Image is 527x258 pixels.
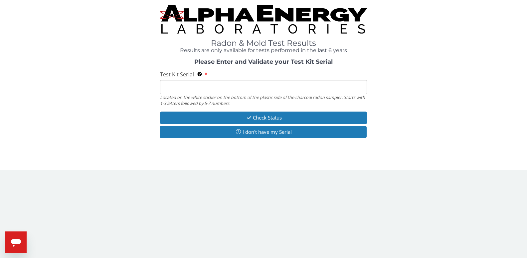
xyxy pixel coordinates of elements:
[160,94,367,107] div: Located on the white sticker on the bottom of the plastic side of the charcoal radon sampler. Sta...
[160,39,367,47] h1: Radon & Mold Test Results
[5,231,27,253] iframe: Button to launch messaging window
[160,112,367,124] button: Check Status
[160,126,367,138] button: I don't have my Serial
[160,71,194,78] span: Test Kit Serial
[160,47,367,53] h4: Results are only available for tests performed in the last 6 years
[160,5,367,34] img: TightCrop.jpg
[194,58,333,65] strong: Please Enter and Validate your Test Kit Serial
